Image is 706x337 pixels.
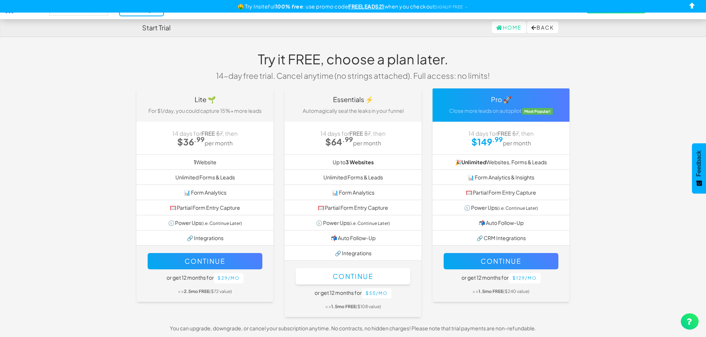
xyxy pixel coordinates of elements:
[194,159,196,165] b: 1
[433,230,569,246] li: 🔗 CRM Integrations
[433,215,569,230] li: 📬 Auto Follow-Up
[364,130,370,137] strike: $7
[216,130,222,137] strike: $7
[172,130,238,137] span: 14 days for , then
[461,159,486,165] strong: Unlimited
[296,268,410,284] button: Continue
[178,289,232,294] small: = > ($72 value)
[522,108,553,115] span: Most Popular!
[444,253,558,269] button: Continue
[285,230,421,246] li: 📬 Auto Follow-Up
[142,96,268,103] h4: Lite 🌱
[205,139,233,146] small: per month
[444,273,558,283] h5: or get 12 months for
[512,130,518,137] strike: $7
[497,130,511,137] strong: FREE
[346,159,374,165] b: 3 Websites
[696,151,702,176] span: Feedback
[177,136,205,147] strong: $36
[290,96,416,103] h4: Essentials ⚡
[285,154,421,170] li: Up to
[438,96,564,103] h4: Pro 🚀
[142,107,268,114] p: For $1/day, you could capture 15%+ more leads
[285,215,421,230] li: 🕥 Power Ups
[320,130,386,137] span: 14 days for , then
[473,289,529,294] small: = > ($240 value)
[201,220,242,226] small: (i.e. Continue Later)
[211,52,495,67] h1: Try it FREE, choose a plan later.
[433,169,569,185] li: 📊 Form Analytics & Insights
[285,169,421,185] li: Unlimited Forms & Leads
[362,288,391,299] button: $55/mo
[349,220,390,226] small: (i.e. Continue Later)
[137,169,273,185] li: Unlimited Forms & Leads
[478,289,503,294] b: 1.5mo FREE
[137,154,273,170] li: Website
[503,139,531,146] small: per month
[325,304,381,309] small: = > ($108 value)
[137,200,273,215] li: 🥅 Partial Form Entry Capture
[201,130,215,137] strong: FREE
[142,24,171,31] h4: Start Trial
[131,324,575,332] p: You can upgrade, downgrade, or cancel your subscription anytime. No contracts, no hidden charges!...
[137,185,273,200] li: 📊 Form Analytics
[433,185,569,200] li: 🥅 Partial Form Entry Capture
[285,200,421,215] li: 🥅 Partial Form Entry Capture
[211,70,495,81] p: 14-day free trial. Cancel anytime (no strings attached). Full access: no limits!
[435,4,468,9] a: SIGNUP FREE →
[527,21,558,33] button: Back
[433,200,569,215] li: 🕥 Power Ups
[325,136,353,147] strong: $64
[353,139,381,146] small: per month
[137,215,273,230] li: 🕥 Power Ups
[290,107,416,114] p: Automagically seal the leaks in your funnel
[184,289,209,294] b: 2.5mo FREE
[509,273,541,283] button: $129/mo
[137,230,273,246] li: 🔗 Integrations
[214,273,243,283] button: $29/mo
[497,205,538,211] small: (i.e. Continue Later)
[331,304,356,309] b: 1.5mo FREE
[342,135,353,144] sup: .99
[492,135,503,144] sup: .99
[275,3,303,10] b: 100% free
[285,185,421,200] li: 📊 Form Analytics
[449,107,521,114] span: Close more leads on autopilot
[194,135,205,144] sup: .99
[285,245,421,261] li: 🔗 Integrations
[348,3,384,10] u: FREELEADS21
[692,143,706,193] button: Feedback - Show survey
[492,21,526,33] a: Home
[148,253,262,269] button: Continue
[148,273,262,283] h5: or get 12 months for
[433,154,569,170] li: 🎉 Websites, Forms & Leads
[468,130,534,137] span: 14 days for , then
[471,136,503,147] strong: $149
[349,130,363,137] strong: FREE
[296,288,410,299] h5: or get 12 months for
